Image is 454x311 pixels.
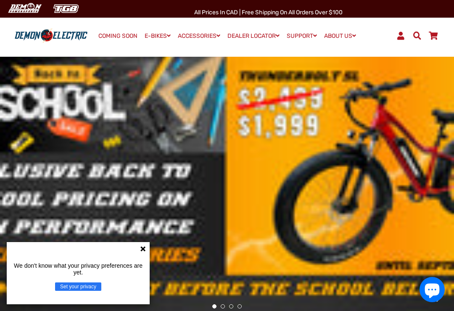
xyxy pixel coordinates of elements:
[229,304,233,308] button: 3 of 4
[175,30,223,42] a: ACCESSORIES
[55,282,101,291] button: Set your privacy
[224,30,282,42] a: DEALER LOCATOR
[95,30,140,42] a: COMING SOON
[4,2,45,16] img: Demon Electric
[13,28,90,43] img: Demon Electric logo
[321,30,359,42] a: ABOUT US
[10,262,146,276] p: We don't know what your privacy preferences are yet.
[212,304,216,308] button: 1 of 4
[221,304,225,308] button: 2 of 4
[142,30,174,42] a: E-BIKES
[417,277,447,304] inbox-online-store-chat: Shopify online store chat
[238,304,242,308] button: 4 of 4
[194,9,343,16] span: All Prices in CAD | Free shipping on all orders over $100
[49,2,83,16] img: TGB Canada
[284,30,320,42] a: SUPPORT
